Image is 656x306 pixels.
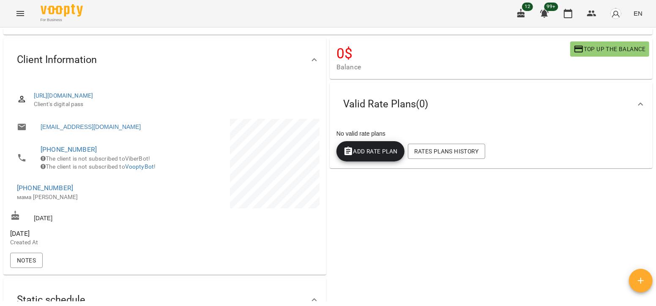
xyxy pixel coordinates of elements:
[610,8,622,19] img: avatar_s.png
[522,3,533,11] span: 12
[10,253,43,268] button: Notes
[17,53,97,66] span: Client Information
[41,155,150,162] span: The client is not subscribed to ViberBot!
[34,92,93,99] a: [URL][DOMAIN_NAME]
[570,41,649,57] button: Top up the balance
[8,209,165,224] div: [DATE]
[17,193,156,202] p: мама [PERSON_NAME]
[343,146,398,156] span: Add Rate plan
[17,184,73,192] a: [PHONE_NUMBER]
[415,146,478,156] span: Rates Plans History
[41,123,141,131] a: [EMAIL_ADDRESS][DOMAIN_NAME]
[330,82,653,126] div: Valid Rate Plans(0)
[41,163,156,170] span: The client is not subscribed to !
[544,3,558,11] span: 99+
[17,255,36,265] span: Notes
[41,145,97,153] a: [PHONE_NUMBER]
[630,5,646,21] button: EN
[10,229,163,239] span: [DATE]
[41,17,83,23] span: For Business
[336,45,570,62] h4: 0 $
[574,44,646,54] span: Top up the balance
[343,98,428,111] span: Valid Rate Plans ( 0 )
[41,4,83,16] img: Voopty Logo
[634,9,642,18] span: EN
[408,144,485,159] button: Rates Plans History
[10,238,163,247] p: Created At
[34,100,313,109] span: Client's digital pass
[336,141,405,161] button: Add Rate plan
[335,128,648,139] div: No valid rate plans
[336,62,570,72] span: Balance
[10,3,30,24] button: Menu
[3,38,326,82] div: Client Information
[125,163,154,170] a: VooptyBot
